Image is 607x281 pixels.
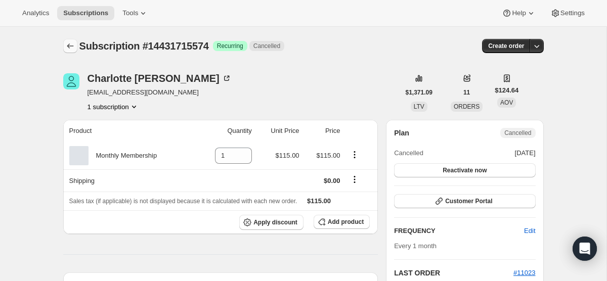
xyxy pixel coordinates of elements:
[414,103,424,110] span: LTV
[57,6,114,20] button: Subscriptions
[394,128,409,138] h2: Plan
[314,215,370,229] button: Add product
[88,102,139,112] button: Product actions
[122,9,138,17] span: Tools
[443,166,487,174] span: Reactivate now
[406,88,432,97] span: $1,371.09
[463,88,470,97] span: 11
[524,226,535,236] span: Edit
[500,99,513,106] span: AOV
[394,194,535,208] button: Customer Portal
[394,242,437,250] span: Every 1 month
[239,215,303,230] button: Apply discount
[515,148,536,158] span: [DATE]
[454,103,480,110] span: ORDERS
[488,42,524,50] span: Create order
[394,163,535,177] button: Reactivate now
[512,9,526,17] span: Help
[217,42,243,50] span: Recurring
[445,197,492,205] span: Customer Portal
[22,9,49,17] span: Analytics
[16,6,55,20] button: Analytics
[496,6,542,20] button: Help
[513,268,535,278] button: #11023
[63,39,77,53] button: Subscriptions
[255,120,302,142] th: Unit Price
[394,148,423,158] span: Cancelled
[560,9,585,17] span: Settings
[116,6,154,20] button: Tools
[307,197,331,205] span: $115.00
[346,174,363,185] button: Shipping actions
[346,149,363,160] button: Product actions
[63,9,108,17] span: Subscriptions
[302,120,343,142] th: Price
[495,85,518,96] span: $124.64
[317,152,340,159] span: $115.00
[518,223,541,239] button: Edit
[276,152,299,159] span: $115.00
[253,42,280,50] span: Cancelled
[328,218,364,226] span: Add product
[394,268,513,278] h2: LAST ORDER
[400,85,439,100] button: $1,371.09
[324,177,340,184] span: $0.00
[573,237,597,261] div: Open Intercom Messenger
[482,39,530,53] button: Create order
[69,198,297,205] span: Sales tax (if applicable) is not displayed because it is calculated with each new order.
[89,151,157,161] div: Monthly Membership
[63,169,196,192] th: Shipping
[544,6,591,20] button: Settings
[394,226,524,236] h2: FREQUENCY
[79,40,209,52] span: Subscription #14431715574
[63,120,196,142] th: Product
[88,87,232,98] span: [EMAIL_ADDRESS][DOMAIN_NAME]
[504,129,531,137] span: Cancelled
[196,120,255,142] th: Quantity
[88,73,232,83] div: Charlotte [PERSON_NAME]
[457,85,476,100] button: 11
[63,73,79,89] span: Charlotte Gao
[513,269,535,276] a: #11023
[253,218,297,226] span: Apply discount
